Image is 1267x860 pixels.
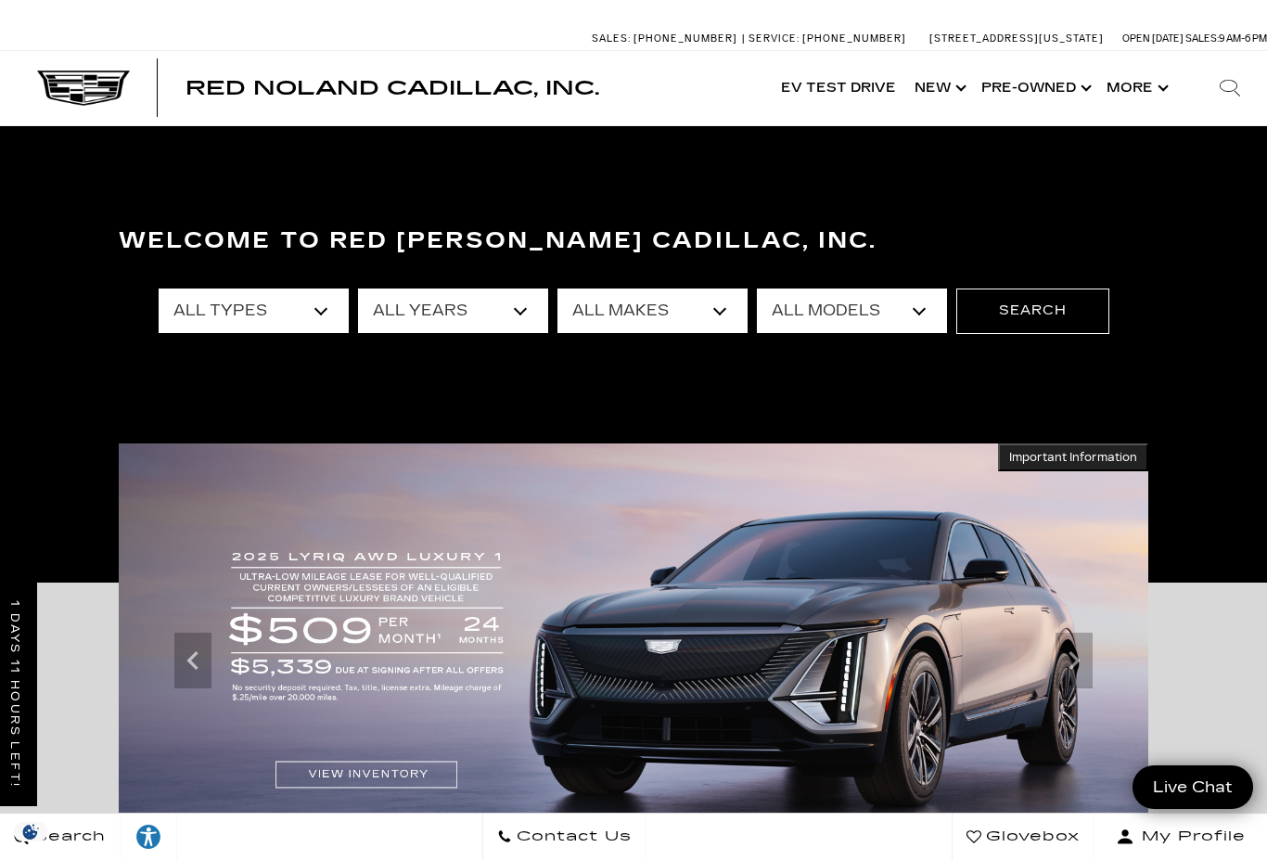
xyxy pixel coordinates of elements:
[159,289,349,333] select: Filter by type
[482,814,646,860] a: Contact Us
[512,824,632,850] span: Contact Us
[1094,814,1267,860] button: Open user profile menu
[929,32,1104,45] a: [STREET_ADDRESS][US_STATE]
[972,51,1097,125] a: Pre-Owned
[557,289,748,333] select: Filter by make
[1056,633,1093,688] div: Next
[981,824,1080,850] span: Glovebox
[1219,32,1267,45] span: 9 AM-6 PM
[119,223,1148,260] h3: Welcome to Red [PERSON_NAME] Cadillac, Inc.
[1122,32,1184,45] span: Open [DATE]
[749,32,800,45] span: Service:
[1133,765,1253,809] a: Live Chat
[998,443,1148,471] button: Important Information
[633,32,737,45] span: [PHONE_NUMBER]
[1134,824,1246,850] span: My Profile
[592,33,742,44] a: Sales: [PHONE_NUMBER]
[742,33,911,44] a: Service: [PHONE_NUMBER]
[1193,51,1267,125] div: Search
[956,289,1109,333] button: Search
[1185,32,1219,45] span: Sales:
[37,71,130,106] img: Cadillac Dark Logo with Cadillac White Text
[772,51,905,125] a: EV Test Drive
[9,822,52,841] section: Click to Open Cookie Consent Modal
[121,823,176,851] div: Explore your accessibility options
[121,814,177,860] a: Explore your accessibility options
[174,633,211,688] div: Previous
[133,304,134,305] a: Accessible Carousel
[1009,450,1137,465] span: Important Information
[802,32,906,45] span: [PHONE_NUMBER]
[1144,777,1242,798] span: Live Chat
[592,32,631,45] span: Sales:
[358,289,548,333] select: Filter by year
[186,79,599,97] a: Red Noland Cadillac, Inc.
[905,51,972,125] a: New
[29,824,106,850] span: Search
[186,77,599,99] span: Red Noland Cadillac, Inc.
[757,289,947,333] select: Filter by model
[9,822,52,841] img: Opt-Out Icon
[952,814,1094,860] a: Glovebox
[1097,51,1174,125] button: More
